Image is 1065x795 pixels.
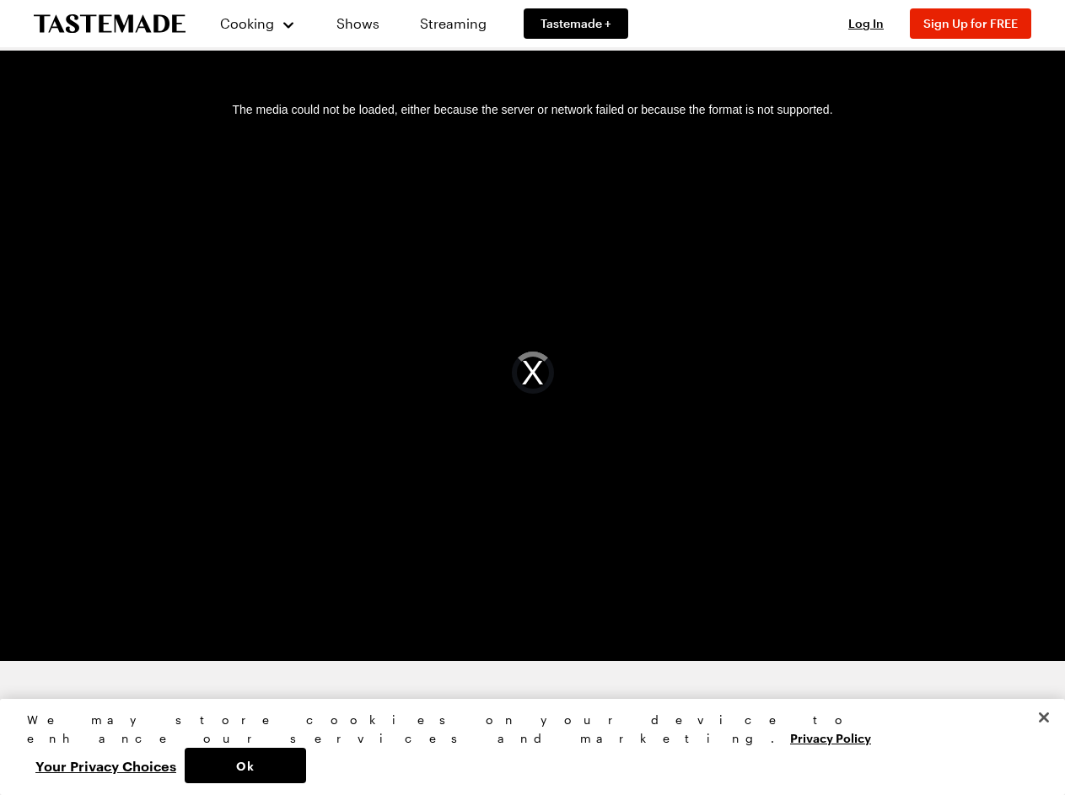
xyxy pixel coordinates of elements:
[848,16,884,30] span: Log In
[20,84,1046,661] video-js: Video Player
[923,16,1018,30] span: Sign Up for FREE
[185,748,306,783] button: Ok
[27,748,185,783] button: Your Privacy Choices
[790,729,871,745] a: More information about your privacy, opens in a new tab
[20,84,1046,661] div: Modal Window
[1025,699,1062,736] button: Close
[524,8,628,39] a: Tastemade +
[20,84,1046,661] div: The media could not be loaded, either because the server or network failed or because the format ...
[27,711,1024,783] div: Privacy
[910,8,1031,39] button: Sign Up for FREE
[541,15,611,32] span: Tastemade +
[220,15,274,31] span: Cooking
[219,3,296,44] button: Cooking
[34,14,186,34] a: To Tastemade Home Page
[67,695,531,722] h2: Get Our Newsletter
[832,15,900,32] button: Log In
[27,711,1024,748] div: We may store cookies on your device to enhance our services and marketing.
